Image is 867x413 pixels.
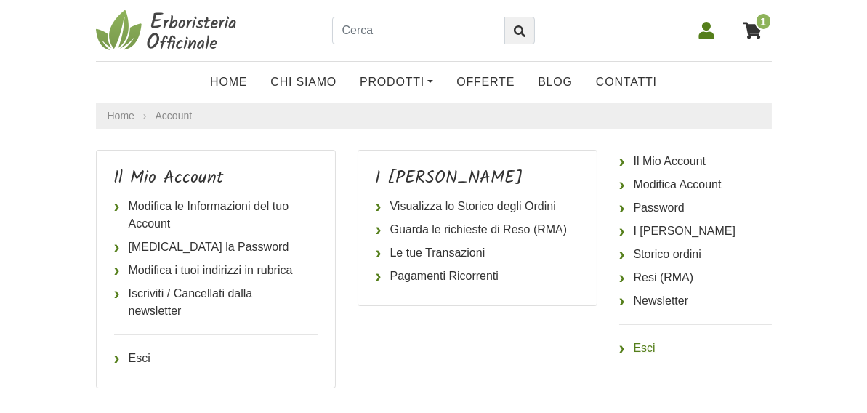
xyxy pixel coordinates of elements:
h4: I [PERSON_NAME] [376,168,579,189]
a: Storico ordini [619,243,772,266]
a: Modifica i tuoi indirizzi in rubrica [114,259,318,282]
a: Prodotti [348,68,445,97]
a: Esci [114,347,318,370]
a: Il Mio Account [619,150,772,173]
a: Chi Siamo [259,68,348,97]
a: 1 [735,12,772,49]
h4: Il Mio Account [114,168,318,189]
a: I [PERSON_NAME] [619,220,772,243]
a: Blog [526,68,584,97]
a: Modifica Account [619,173,772,196]
a: Password [619,196,772,220]
a: Contatti [584,68,669,97]
a: [MEDICAL_DATA] la Password [114,236,318,259]
a: Iscriviti / Cancellati dalla newsletter [114,282,318,323]
a: Account [156,110,193,121]
a: Home [198,68,259,97]
a: Modifica le Informazioni del tuo Account [114,195,318,236]
span: 1 [755,12,772,31]
a: Visualizza lo Storico degli Ordini [376,195,579,218]
a: Newsletter [619,289,772,313]
a: Guarda le richieste di Reso (RMA) [376,218,579,241]
a: Resi (RMA) [619,266,772,289]
a: Home [108,108,134,124]
nav: breadcrumb [96,103,772,129]
input: Cerca [332,17,504,44]
a: OFFERTE [445,68,526,97]
a: Le tue Transazioni [376,241,579,265]
a: Esci [619,337,772,360]
img: Erboristeria Officinale [96,9,241,52]
a: Pagamenti Ricorrenti [376,265,579,288]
